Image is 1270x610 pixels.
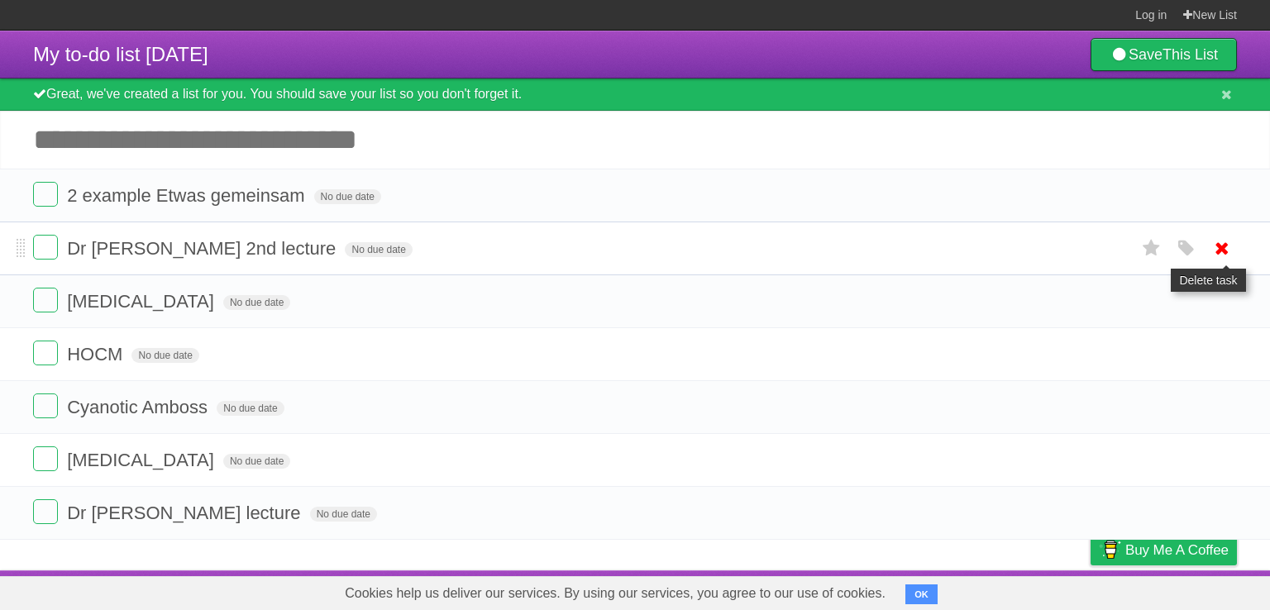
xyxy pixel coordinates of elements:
span: No due date [345,242,412,257]
span: No due date [223,454,290,469]
label: Done [33,393,58,418]
span: No due date [131,348,198,363]
span: Dr [PERSON_NAME] lecture [67,503,304,523]
span: Buy me a coffee [1125,536,1229,565]
label: Done [33,182,58,207]
span: 2 example Etwas gemeinsam [67,185,308,206]
a: Suggest a feature [1133,574,1237,606]
label: Done [33,446,58,471]
a: Developers [925,574,992,606]
span: HOCM [67,344,127,365]
span: Cyanotic Amboss [67,397,212,417]
b: This List [1163,46,1218,63]
span: [MEDICAL_DATA] [67,291,218,312]
span: Cookies help us deliver our services. By using our services, you agree to our use of cookies. [328,577,902,610]
span: Dr [PERSON_NAME] 2nd lecture [67,238,340,259]
span: My to-do list [DATE] [33,43,208,65]
label: Done [33,288,58,312]
img: Buy me a coffee [1099,536,1121,564]
a: SaveThis List [1091,38,1237,71]
label: Done [33,235,58,260]
a: Terms [1013,574,1049,606]
a: Buy me a coffee [1091,535,1237,565]
label: Done [33,499,58,524]
span: No due date [217,401,284,416]
span: [MEDICAL_DATA] [67,450,218,470]
label: Done [33,341,58,365]
button: OK [905,584,938,604]
span: No due date [223,295,290,310]
span: No due date [314,189,381,204]
a: Privacy [1069,574,1112,606]
span: No due date [310,507,377,522]
label: Star task [1136,235,1167,262]
a: About [871,574,905,606]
